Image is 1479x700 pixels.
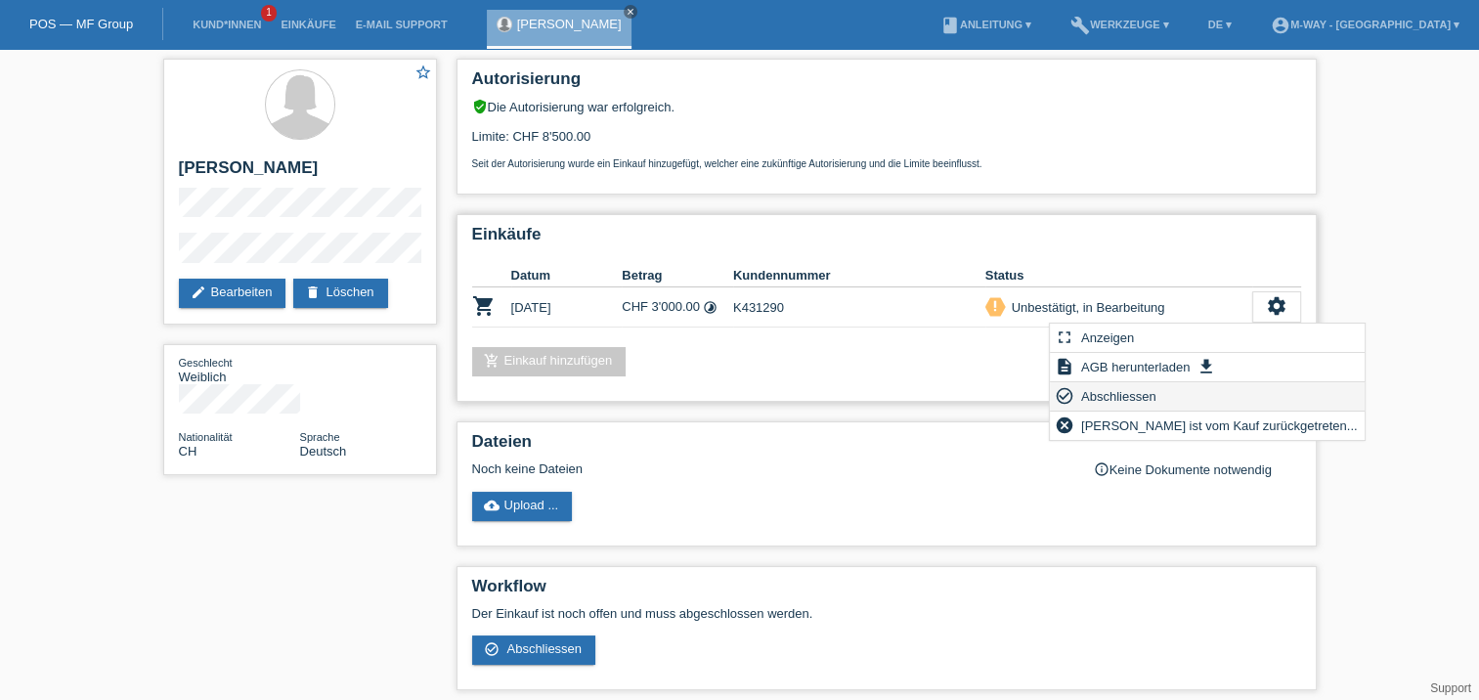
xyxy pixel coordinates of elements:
i: priority_high [988,299,1002,313]
a: cloud_uploadUpload ... [472,492,573,521]
a: add_shopping_cartEinkauf hinzufügen [472,347,627,376]
span: Abschliessen [1078,384,1159,408]
i: check_circle_outline [1055,386,1074,406]
a: DE ▾ [1198,19,1241,30]
h2: Autorisierung [472,69,1301,99]
div: Limite: CHF 8'500.00 [472,114,1301,169]
i: get_app [1196,357,1216,376]
i: add_shopping_cart [484,353,500,369]
span: Sprache [300,431,340,443]
a: close [624,5,637,19]
i: check_circle_outline [484,641,500,657]
a: buildWerkzeuge ▾ [1061,19,1179,30]
i: fullscreen [1055,328,1074,347]
span: AGB herunterladen [1078,355,1193,378]
a: POS — MF Group [29,17,133,31]
span: 1 [261,5,277,22]
th: Kundennummer [733,264,985,287]
p: Seit der Autorisierung wurde ein Einkauf hinzugefügt, welcher eine zukünftige Autorisierung und d... [472,158,1301,169]
span: Abschliessen [506,641,582,656]
p: Der Einkauf ist noch offen und muss abgeschlossen werden. [472,606,1301,621]
i: 24 Raten [703,300,718,315]
a: Kund*innen [183,19,271,30]
a: account_circlem-way - [GEOGRAPHIC_DATA] ▾ [1261,19,1469,30]
div: Noch keine Dateien [472,461,1069,476]
a: Support [1430,681,1471,695]
i: star_border [414,64,432,81]
th: Betrag [622,264,733,287]
div: Unbestätigt, in Bearbeitung [1006,297,1165,318]
a: bookAnleitung ▾ [931,19,1041,30]
th: Datum [511,264,623,287]
a: Einkäufe [271,19,345,30]
i: delete [305,284,321,300]
a: star_border [414,64,432,84]
i: close [626,7,635,17]
i: edit [191,284,206,300]
a: [PERSON_NAME] [517,17,622,31]
i: cloud_upload [484,498,500,513]
td: CHF 3'000.00 [622,287,733,328]
div: Keine Dokumente notwendig [1094,461,1301,477]
i: settings [1266,295,1287,317]
div: Weiblich [179,355,300,384]
i: verified_user [472,99,488,114]
a: E-Mail Support [346,19,457,30]
span: Anzeigen [1078,326,1137,349]
i: POSP00026346 [472,294,496,318]
a: editBearbeiten [179,279,286,308]
div: Die Autorisierung war erfolgreich. [472,99,1301,114]
h2: Dateien [472,432,1301,461]
a: check_circle_outline Abschliessen [472,635,596,665]
span: Schweiz [179,444,197,459]
th: Status [985,264,1252,287]
td: [DATE] [511,287,623,328]
i: build [1070,16,1090,35]
span: Nationalität [179,431,233,443]
h2: Workflow [472,577,1301,606]
h2: Einkäufe [472,225,1301,254]
a: deleteLöschen [293,279,387,308]
i: account_circle [1271,16,1290,35]
i: info_outline [1094,461,1109,477]
span: Geschlecht [179,357,233,369]
i: book [940,16,960,35]
span: Deutsch [300,444,347,459]
i: description [1055,357,1074,376]
h2: [PERSON_NAME] [179,158,421,188]
td: K431290 [733,287,985,328]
